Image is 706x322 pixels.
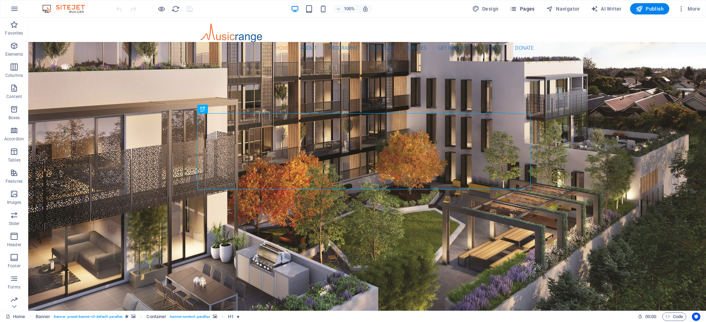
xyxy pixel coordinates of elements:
[172,5,180,13] i: Reload page
[7,242,21,248] p: Header
[665,312,683,321] span: Code
[6,94,22,99] p: Content
[5,30,23,36] p: Favorites
[125,315,128,318] i: This element is a customizable preset
[543,3,582,14] button: Navigator
[591,5,622,12] span: AI Writer
[41,5,94,13] img: Editor Logo
[362,6,369,12] i: On resize automatically adjust zoom level to fit chosen device.
[5,73,23,78] p: Columns
[662,312,686,321] button: Code
[8,115,20,121] p: Boxes
[692,312,700,321] button: Usercentrics
[638,312,657,321] h6: Session time
[630,3,669,14] button: Publish
[146,312,166,321] span: Click to select. Double-click to edit
[4,136,24,142] p: Accordion
[8,284,20,290] p: Forms
[36,312,50,321] span: Click to select. Double-click to edit
[228,312,234,321] span: Click to select. Double-click to edit
[213,315,217,318] i: This element contains a background
[53,312,122,321] span: . banner .preset-banner-v3-default .parallax
[675,3,703,14] button: More
[344,5,355,13] h6: 100%
[9,221,20,226] p: Slider
[588,3,624,14] button: AI Writer
[645,312,656,321] span: 00 00
[5,51,23,57] p: Elements
[131,315,136,318] i: This element contains a background
[8,263,20,269] p: Footer
[472,5,499,12] span: Design
[469,3,502,14] button: Design
[678,5,700,12] span: More
[469,3,502,14] div: Design (Ctrl+Alt+Y)
[650,314,651,319] span: :
[510,5,534,12] span: Pages
[36,312,240,321] nav: breadcrumb
[8,157,20,163] p: Tables
[636,5,664,12] span: Publish
[507,3,537,14] button: Pages
[169,312,210,321] span: . banner-content .parallax
[237,315,240,318] i: Element contains an animation
[333,5,358,13] button: 100%
[157,5,166,13] button: Click here to leave preview mode and continue editing
[7,200,22,205] p: Images
[6,312,25,321] a: Click to cancel selection. Double-click to open Pages
[546,5,580,12] span: Navigator
[171,5,180,13] button: reload
[6,178,23,184] p: Features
